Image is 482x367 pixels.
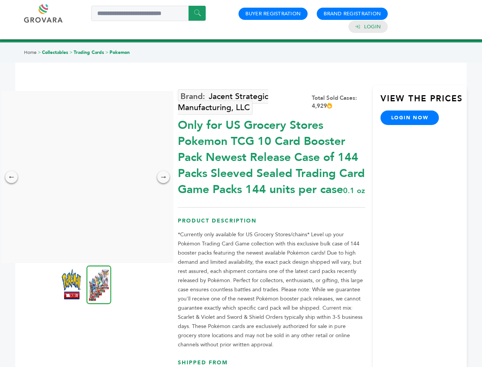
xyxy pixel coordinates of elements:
[74,49,104,55] a: Trading Cards
[312,94,365,110] div: Total Sold Cases: 4,929
[245,10,301,17] a: Buyer Registration
[5,171,18,183] div: ←
[380,110,439,125] a: login now
[24,49,37,55] a: Home
[42,49,68,55] a: Collectables
[178,230,365,349] p: *Currently only available for US Grocery Stores/chains* Level up your Pokémon Trading Card Game c...
[62,269,81,299] img: *Only for US Grocery Stores* Pokemon TCG 10 Card Booster Pack – Newest Release (Case of 144 Packs...
[69,49,73,55] span: >
[105,49,108,55] span: >
[87,265,111,304] img: *Only for US Grocery Stores* Pokemon TCG 10 Card Booster Pack – Newest Release (Case of 144 Packs...
[380,93,467,110] h3: View the Prices
[110,49,130,55] a: Pokemon
[157,171,169,183] div: →
[364,23,381,30] a: Login
[178,217,365,231] h3: Product Description
[178,89,268,115] a: Jacent Strategic Manufacturing, LLC
[178,114,365,198] div: Only for US Grocery Stores Pokemon TCG 10 Card Booster Pack Newest Release Case of 144 Packs Slee...
[324,10,381,17] a: Brand Registration
[91,6,206,21] input: Search a product or brand...
[38,49,41,55] span: >
[343,185,365,196] span: 0.1 oz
